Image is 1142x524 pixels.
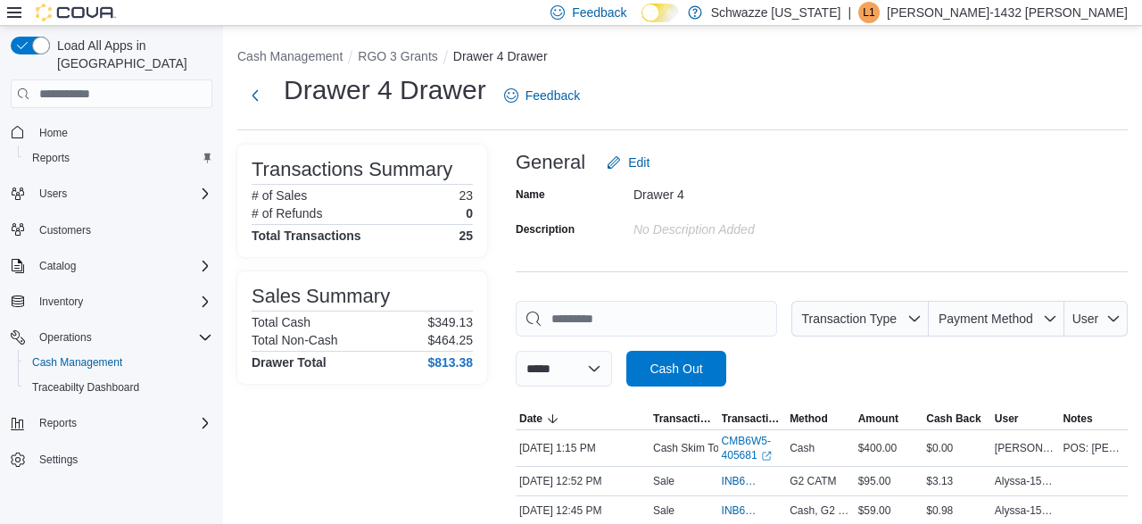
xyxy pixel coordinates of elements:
button: Transaction Type [650,408,718,429]
span: $59.00 [858,503,891,518]
span: Cash Out [650,360,702,378]
p: 23 [459,188,473,203]
span: Inventory [32,291,212,312]
button: Next [237,78,273,113]
button: Reports [18,146,219,171]
h6: # of Refunds [252,206,322,220]
span: Traceabilty Dashboard [25,377,212,398]
span: Catalog [32,255,212,277]
span: Notes [1063,412,1092,426]
div: Lacy-1432 Manning [858,2,880,23]
p: $349.13 [427,315,473,329]
p: Schwazze [US_STATE] [711,2,841,23]
button: Drawer 4 Drawer [453,49,548,63]
span: Traceabilty Dashboard [32,380,139,395]
a: Settings [32,449,85,470]
label: Description [516,222,575,237]
button: Method [786,408,855,429]
h3: General [516,152,585,173]
span: Settings [39,453,78,467]
span: Reports [25,147,212,169]
span: Method [790,412,828,426]
button: Reports [32,412,84,434]
p: Sale [653,474,674,488]
svg: External link [761,451,772,462]
span: Reports [32,412,212,434]
span: Alyssa-1526 [GEOGRAPHIC_DATA] [995,474,1056,488]
button: Cash Back [923,408,991,429]
span: Amount [858,412,898,426]
span: [PERSON_NAME]-1432 [PERSON_NAME] [995,441,1056,455]
h4: Total Transactions [252,229,361,243]
div: No Description added [633,215,873,237]
a: Reports [25,147,77,169]
h4: $813.38 [427,355,473,370]
span: Alyssa-1526 [GEOGRAPHIC_DATA] [995,503,1056,518]
div: Drawer 4 [633,180,873,202]
a: Home [32,122,75,144]
button: Home [4,119,219,145]
button: Customers [4,217,219,243]
span: Transaction Type [653,412,715,426]
button: Cash Out [626,351,726,387]
span: Operations [32,327,212,348]
h6: Total Cash [252,315,310,329]
button: RGO 3 Grants [358,49,437,63]
span: Customers [32,219,212,241]
span: Feedback [525,87,580,104]
h1: Drawer 4 Drawer [284,72,486,108]
span: Transaction Type [801,312,897,326]
button: Amount [855,408,923,429]
button: Date [516,408,650,429]
button: INB6W5-3607983 [722,500,783,521]
span: Inventory [39,295,83,309]
span: Users [39,187,67,201]
button: Catalog [32,255,83,277]
span: INB6W5-3608001 [722,474,765,488]
span: Payment Method [939,312,1033,326]
span: Reports [39,416,77,430]
button: User [1064,301,1128,337]
button: Cash Management [237,49,343,63]
button: Users [4,181,219,206]
div: [DATE] 1:15 PM [516,437,650,459]
span: Home [39,126,68,140]
div: $3.13 [923,470,991,492]
span: Reports [32,151,70,165]
p: Sale [653,503,674,518]
div: [DATE] 12:45 PM [516,500,650,521]
button: Users [32,183,74,204]
span: INB6W5-3607983 [722,503,765,518]
span: $400.00 [858,441,897,455]
span: Cash, G2 CATM [790,503,851,518]
button: User [991,408,1060,429]
span: Cash Management [25,352,212,373]
button: Inventory [4,289,219,314]
h6: # of Sales [252,188,307,203]
span: Cash [790,441,815,455]
button: Catalog [4,254,219,279]
span: $95.00 [858,474,891,488]
a: Cash Management [25,352,129,373]
h6: Total Non-Cash [252,333,338,347]
p: $464.25 [427,333,473,347]
a: Traceabilty Dashboard [25,377,146,398]
button: Transaction Type [791,301,929,337]
span: G2 CATM [790,474,836,488]
button: Inventory [32,291,90,312]
button: Settings [4,446,219,472]
span: Operations [39,330,92,345]
span: Edit [628,154,650,171]
span: Settings [32,448,212,470]
button: Reports [4,411,219,436]
h3: Transactions Summary [252,159,452,180]
nav: An example of EuiBreadcrumbs [237,47,1128,69]
span: Cash Back [926,412,981,426]
span: Users [32,183,212,204]
input: Dark Mode [641,4,679,22]
p: Cash Skim To Safe [653,441,744,455]
label: Name [516,187,545,202]
a: Feedback [497,78,587,113]
button: Payment Method [929,301,1064,337]
img: Cova [36,4,116,21]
